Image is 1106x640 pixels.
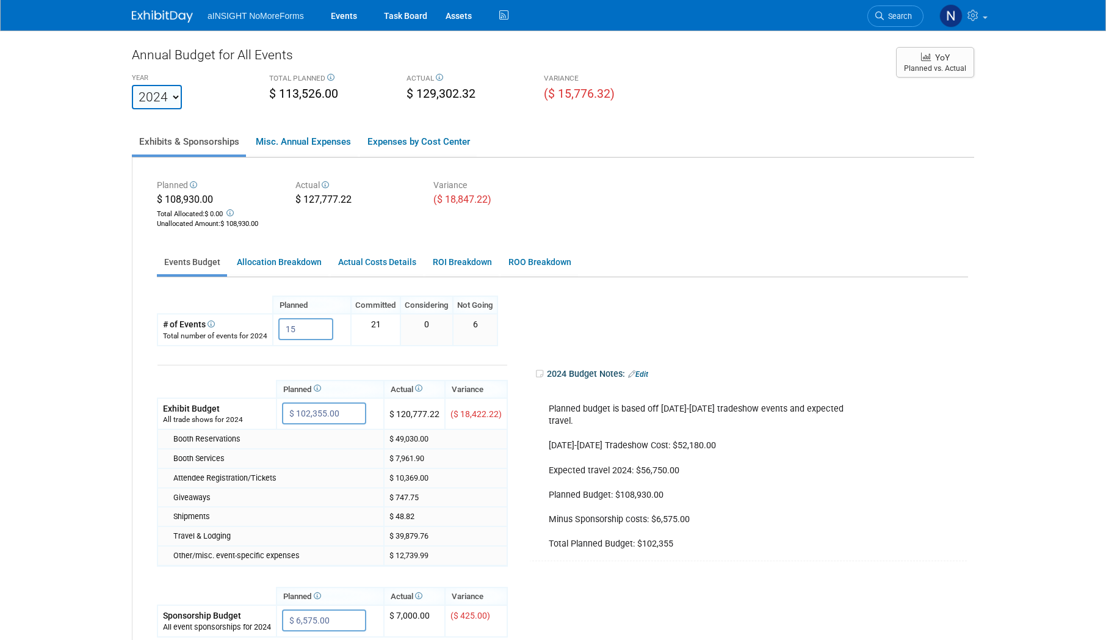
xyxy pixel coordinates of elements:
a: Misc. Annual Expenses [248,129,358,155]
div: Sponsorship Budget [163,609,271,622]
div: Total Allocated: [157,207,277,219]
span: $ 108,930.00 [157,194,213,205]
div: Total number of events for 2024 [163,331,267,341]
span: YoY [935,53,950,62]
th: Actual [384,587,445,605]
td: $ 39,879.76 [384,526,507,546]
a: ROO Breakdown [501,250,578,274]
span: ($ 15,776.32) [544,87,615,101]
div: ACTUAL [407,73,526,85]
div: Booth Reservations [173,434,378,445]
div: All trade shows for 2024 [163,415,271,425]
td: $ 7,000.00 [384,605,445,637]
span: $ 129,302.32 [407,87,475,101]
div: Planned [157,179,277,193]
button: YoY Planned vs. Actual [896,47,974,78]
a: Events Budget [157,250,227,274]
div: Planned budget is based off [DATE]-[DATE] tradeshow events and expected travel. [DATE]-[DATE] Tra... [540,385,878,556]
td: $ 7,961.90 [384,449,507,468]
div: Attendee Registration/Tickets [173,473,378,484]
div: Variance [433,179,554,193]
div: YEAR [132,73,251,85]
span: $ 108,930.00 [220,220,258,228]
td: 6 [453,314,497,345]
span: ($ 18,422.22) [450,409,502,419]
div: Giveaways [173,492,378,503]
a: Allocation Breakdown [230,250,328,274]
td: $ 49,030.00 [384,429,507,449]
a: ROI Breakdown [425,250,499,274]
span: $ 113,526.00 [269,87,338,101]
img: Nichole Brown [939,4,963,27]
span: ($ 425.00) [450,611,490,620]
th: Not Going [453,296,497,314]
div: TOTAL PLANNED [269,73,388,85]
div: VARIANCE [544,73,663,85]
span: Unallocated Amount [157,220,219,228]
th: Variance [445,587,507,605]
td: 21 [351,314,400,345]
th: Planned [276,587,384,605]
td: 0 [400,314,453,345]
a: Expenses by Cost Center [360,129,477,155]
div: # of Events [163,318,267,330]
div: Shipments [173,511,378,522]
div: : [157,219,277,229]
td: $ 48.82 [384,507,507,526]
td: $ 747.75 [384,488,507,507]
img: ExhibitDay [132,10,193,23]
span: Search [884,12,912,21]
a: Exhibits & Sponsorships [132,129,246,155]
th: Actual [384,380,445,398]
span: ($ 18,847.22) [433,194,491,205]
th: Considering [400,296,453,314]
th: Committed [351,296,400,314]
span: aINSIGHT NoMoreForms [208,11,304,21]
td: $ 12,739.99 [384,546,507,565]
div: Actual [295,179,416,193]
td: $ 10,369.00 [384,468,507,488]
div: Exhibit Budget [163,402,271,415]
a: Search [867,5,923,27]
td: $ 120,777.22 [384,398,445,429]
div: $ 127,777.22 [295,193,416,209]
th: Planned [273,296,351,314]
th: Variance [445,380,507,398]
div: Booth Services [173,453,378,464]
div: 2024 Budget Notes: [535,365,967,384]
a: Actual Costs Details [331,250,423,274]
div: All event sponsorships for 2024 [163,622,271,633]
div: Other/misc. event-specific expenses [173,550,378,561]
span: $ 0.00 [204,210,223,218]
div: Annual Budget for All Events [132,46,884,70]
th: Planned [276,380,384,398]
div: Travel & Lodging [173,531,378,542]
a: Edit [628,370,648,379]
